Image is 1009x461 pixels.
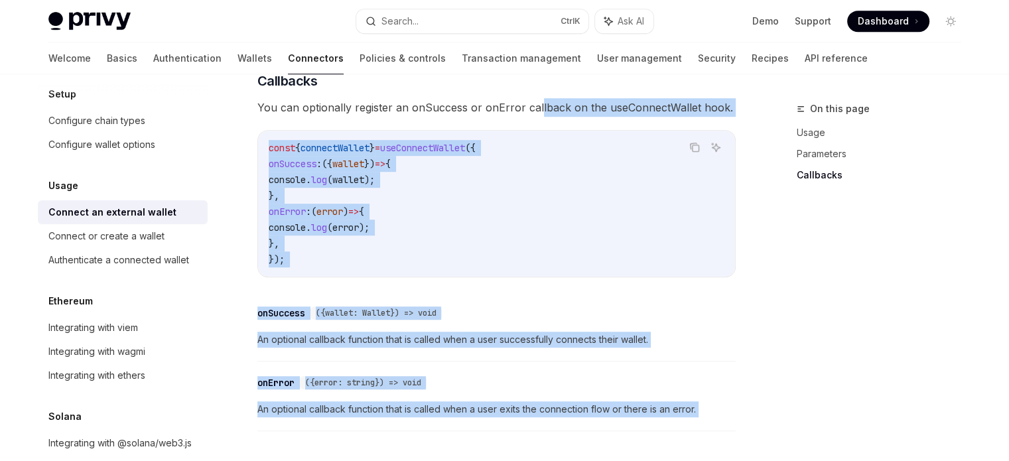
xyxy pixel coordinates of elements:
a: Authenticate a connected wallet [38,248,208,272]
a: Integrating with ethers [38,363,208,387]
a: Demo [752,15,779,28]
a: Recipes [752,42,789,74]
a: Wallets [237,42,272,74]
span: error [332,222,359,233]
a: Usage [797,122,972,143]
span: ({ [465,142,476,154]
span: connectWallet [301,142,370,154]
div: Integrating with @solana/web3.js [48,435,192,451]
span: ) [343,206,348,218]
span: : [306,206,311,218]
span: ); [359,222,370,233]
a: API reference [805,42,868,74]
span: = [375,142,380,154]
span: log [311,222,327,233]
a: Connect or create a wallet [38,224,208,248]
a: Parameters [797,143,972,165]
span: Ctrl K [561,16,580,27]
h5: Solana [48,409,82,425]
button: Ask AI [707,139,724,156]
span: }, [269,190,279,202]
a: User management [597,42,682,74]
span: You can optionally register an onSuccess or onError callback on the useConnectWallet hook. [257,98,736,117]
a: Authentication [153,42,222,74]
span: On this page [810,101,870,117]
h5: Ethereum [48,293,93,309]
a: Policies & controls [360,42,446,74]
span: }, [269,237,279,249]
a: Configure wallet options [38,133,208,157]
span: { [359,206,364,218]
a: Configure chain types [38,109,208,133]
a: Connectors [288,42,344,74]
span: useConnectWallet [380,142,465,154]
button: Toggle dark mode [940,11,961,32]
div: Integrating with wagmi [48,344,145,360]
a: Support [795,15,831,28]
span: ); [364,174,375,186]
span: => [375,158,385,170]
a: Callbacks [797,165,972,186]
div: Search... [381,13,419,29]
img: light logo [48,12,131,31]
a: Integrating with viem [38,316,208,340]
div: Connect or create a wallet [48,228,165,244]
a: Integrating with wagmi [38,340,208,363]
span: onSuccess [269,158,316,170]
span: onError [269,206,306,218]
span: ({ [322,158,332,170]
span: { [385,158,391,170]
a: Dashboard [847,11,929,32]
button: Copy the contents from the code block [686,139,703,156]
span: => [348,206,359,218]
div: Configure chain types [48,113,145,129]
span: wallet [332,174,364,186]
span: }); [269,253,285,265]
span: { [295,142,301,154]
div: Configure wallet options [48,137,155,153]
span: Dashboard [858,15,909,28]
div: Integrating with viem [48,320,138,336]
span: error [316,206,343,218]
a: Transaction management [462,42,581,74]
a: Connect an external wallet [38,200,208,224]
span: Ask AI [618,15,644,28]
span: ({wallet: Wallet}) => void [316,308,437,318]
a: Security [698,42,736,74]
div: Authenticate a connected wallet [48,252,189,268]
span: console [269,174,306,186]
span: An optional callback function that is called when a user successfully connects their wallet. [257,332,736,348]
span: const [269,142,295,154]
div: onSuccess [257,306,305,320]
span: : [316,158,322,170]
a: Integrating with @solana/web3.js [38,431,208,455]
span: log [311,174,327,186]
button: Search...CtrlK [356,9,588,33]
button: Ask AI [595,9,653,33]
span: wallet [332,158,364,170]
span: console [269,222,306,233]
span: An optional callback function that is called when a user exits the connection flow or there is an... [257,401,736,417]
span: . [306,174,311,186]
div: Connect an external wallet [48,204,176,220]
div: Integrating with ethers [48,367,145,383]
span: }) [364,158,375,170]
span: ( [311,206,316,218]
span: ({error: string}) => void [305,377,421,388]
span: . [306,222,311,233]
span: } [370,142,375,154]
span: ( [327,222,332,233]
a: Basics [107,42,137,74]
h5: Usage [48,178,78,194]
span: Callbacks [257,72,318,90]
a: Welcome [48,42,91,74]
span: ( [327,174,332,186]
div: onError [257,376,295,389]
